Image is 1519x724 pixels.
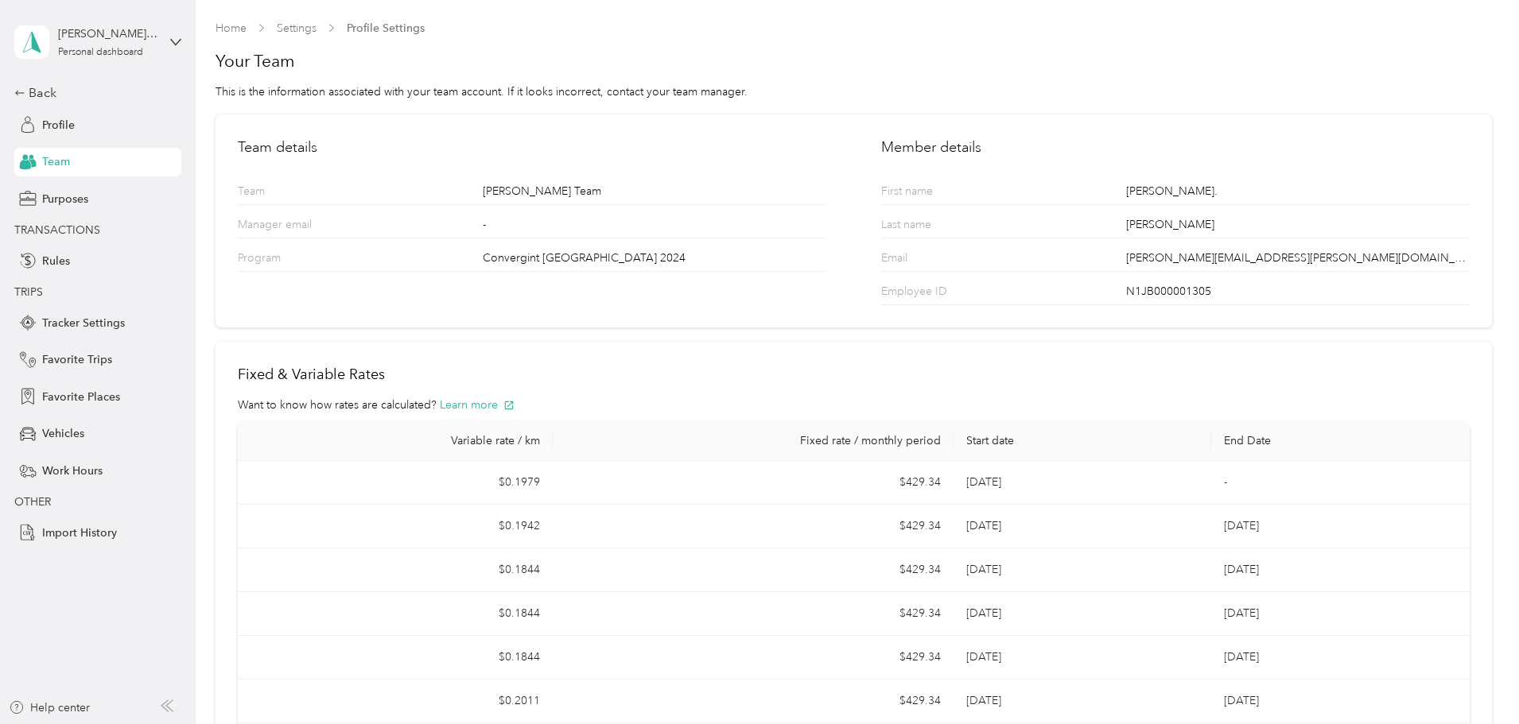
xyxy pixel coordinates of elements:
p: First name [881,183,1004,204]
td: $429.34 [553,592,954,636]
div: Back [14,83,173,103]
span: Vehicles [42,425,84,442]
span: Import History [42,525,117,541]
td: [DATE] [1211,548,1469,592]
span: OTHER [14,495,51,509]
td: [DATE] [954,679,1211,723]
span: Tracker Settings [42,315,125,331]
a: Home [216,21,247,35]
span: Rules [42,253,70,269]
div: N1JB000001305 [1126,283,1469,304]
div: - [483,216,826,238]
span: Purposes [42,191,88,207]
h2: Member details [881,137,1469,158]
span: Work Hours [42,463,103,479]
td: $0.1979 [238,461,553,505]
td: $429.34 [553,461,954,505]
div: This is the information associated with your team account. If it looks incorrect, contact your te... [216,83,1492,100]
span: Profile Settings [347,20,425,37]
iframe: Everlance-gr Chat Button Frame [1430,635,1519,724]
span: Favorite Trips [42,351,112,368]
div: [PERSON_NAME][EMAIL_ADDRESS][PERSON_NAME][DOMAIN_NAME] [1126,250,1469,271]
td: [DATE] [1211,592,1469,636]
td: [DATE] [954,548,1211,592]
h2: Team details [238,137,826,158]
span: Favorite Places [42,389,120,405]
a: Settings [277,21,317,35]
td: $0.1942 [238,505,553,548]
td: $0.1844 [238,548,553,592]
td: $0.1844 [238,636,553,679]
span: Team [42,153,70,170]
td: - [1211,461,1469,505]
td: $429.34 [553,679,954,723]
td: $0.1844 [238,592,553,636]
span: TRIPS [14,285,43,299]
td: [DATE] [954,592,1211,636]
button: Help center [9,699,90,716]
p: Last name [881,216,1004,238]
td: [DATE] [1211,505,1469,548]
p: Team [238,183,360,204]
td: $429.34 [553,505,954,548]
td: $429.34 [553,636,954,679]
th: Variable rate / km [238,421,553,461]
td: [DATE] [954,461,1211,505]
th: Start date [954,421,1211,461]
p: Program [238,250,360,271]
div: [PERSON_NAME]. [PERSON_NAME] [58,25,157,42]
td: $0.2011 [238,679,553,723]
div: Convergint [GEOGRAPHIC_DATA] 2024 [483,250,826,271]
div: Want to know how rates are calculated? [238,397,1470,413]
td: [DATE] [954,505,1211,548]
p: Employee ID [881,283,1004,304]
button: Learn more [440,397,515,413]
td: [DATE] [1211,679,1469,723]
p: Manager email [238,216,360,238]
span: TRANSACTIONS [14,223,100,237]
div: Personal dashboard [58,48,143,57]
div: [PERSON_NAME] [1126,216,1469,238]
h2: Fixed & Variable Rates [238,364,1470,385]
div: [PERSON_NAME]. [1126,183,1469,204]
td: [DATE] [1211,636,1469,679]
p: Email [881,250,1004,271]
td: $429.34 [553,548,954,592]
h1: Your Team [216,50,1492,72]
span: Profile [42,117,75,134]
td: [DATE] [954,636,1211,679]
div: [PERSON_NAME] Team [483,183,826,204]
th: Fixed rate / monthly period [553,421,954,461]
th: End Date [1211,421,1469,461]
